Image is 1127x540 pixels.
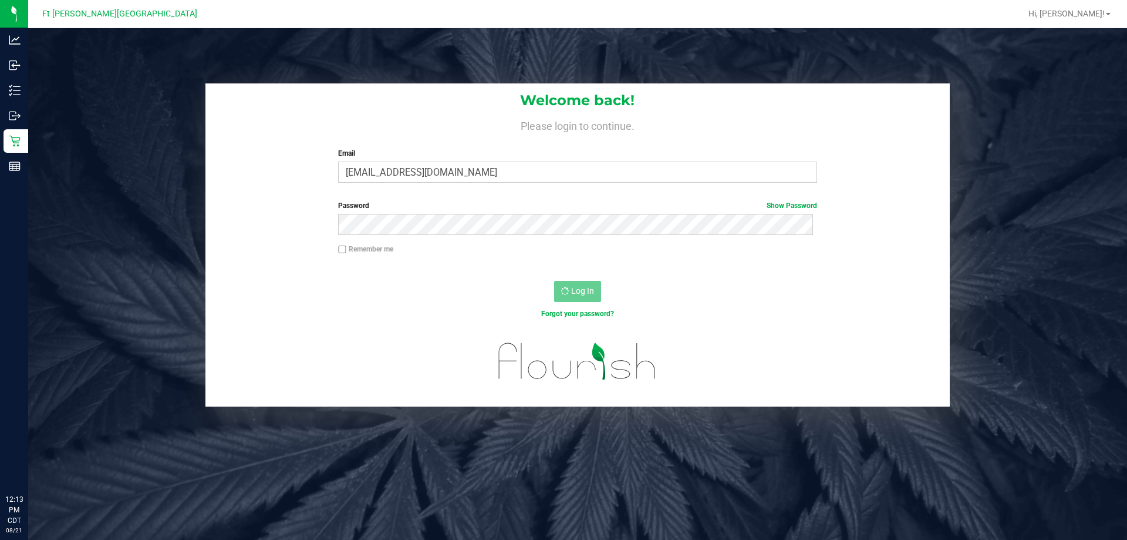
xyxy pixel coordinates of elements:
[338,148,816,159] label: Email
[9,110,21,122] inline-svg: Outbound
[767,202,817,210] a: Show Password
[484,331,670,391] img: flourish_logo.svg
[1028,9,1105,18] span: Hi, [PERSON_NAME]!
[42,9,197,19] span: Ft [PERSON_NAME][GEOGRAPHIC_DATA]
[338,244,393,254] label: Remember me
[338,202,369,210] span: Password
[9,135,21,147] inline-svg: Retail
[9,85,21,96] inline-svg: Inventory
[9,59,21,71] inline-svg: Inbound
[554,281,601,302] button: Log In
[9,34,21,46] inline-svg: Analytics
[5,494,23,526] p: 12:13 PM CDT
[338,246,346,254] input: Remember me
[205,118,950,132] h4: Please login to continue.
[205,93,950,108] h1: Welcome back!
[5,526,23,535] p: 08/21
[541,310,614,318] a: Forgot your password?
[9,160,21,172] inline-svg: Reports
[571,286,594,296] span: Log In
